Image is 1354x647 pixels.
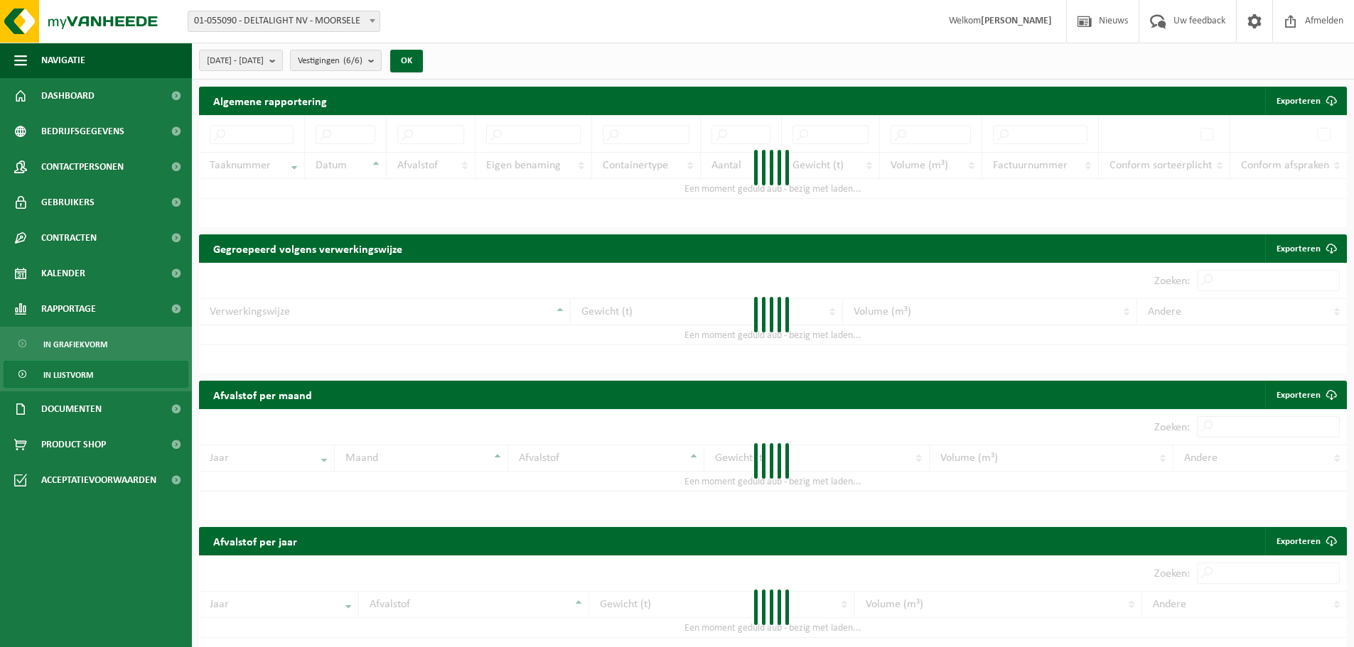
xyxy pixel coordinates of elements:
[41,391,102,427] span: Documenten
[1265,234,1345,263] a: Exporteren
[298,50,362,72] span: Vestigingen
[1265,381,1345,409] a: Exporteren
[199,234,417,262] h2: Gegroepeerd volgens verwerkingswijze
[188,11,380,31] span: 01-055090 - DELTALIGHT NV - MOORSELE
[199,381,326,408] h2: Afvalstof per maand
[199,50,283,71] button: [DATE] - [DATE]
[41,185,95,220] span: Gebruikers
[43,331,107,358] span: In grafiekvorm
[290,50,382,71] button: Vestigingen(6/6)
[390,50,423,72] button: OK
[41,291,96,327] span: Rapportage
[1265,87,1345,115] button: Exporteren
[981,16,1052,26] strong: [PERSON_NAME]
[41,43,85,78] span: Navigatie
[343,56,362,65] count: (6/6)
[4,361,188,388] a: In lijstvorm
[188,11,380,32] span: 01-055090 - DELTALIGHT NV - MOORSELE
[199,87,341,115] h2: Algemene rapportering
[41,149,124,185] span: Contactpersonen
[207,50,264,72] span: [DATE] - [DATE]
[43,361,93,388] span: In lijstvorm
[41,114,124,149] span: Bedrijfsgegevens
[41,462,156,498] span: Acceptatievoorwaarden
[199,527,311,555] h2: Afvalstof per jaar
[4,330,188,357] a: In grafiekvorm
[41,427,106,462] span: Product Shop
[41,78,95,114] span: Dashboard
[41,256,85,291] span: Kalender
[1265,527,1345,555] a: Exporteren
[41,220,97,256] span: Contracten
